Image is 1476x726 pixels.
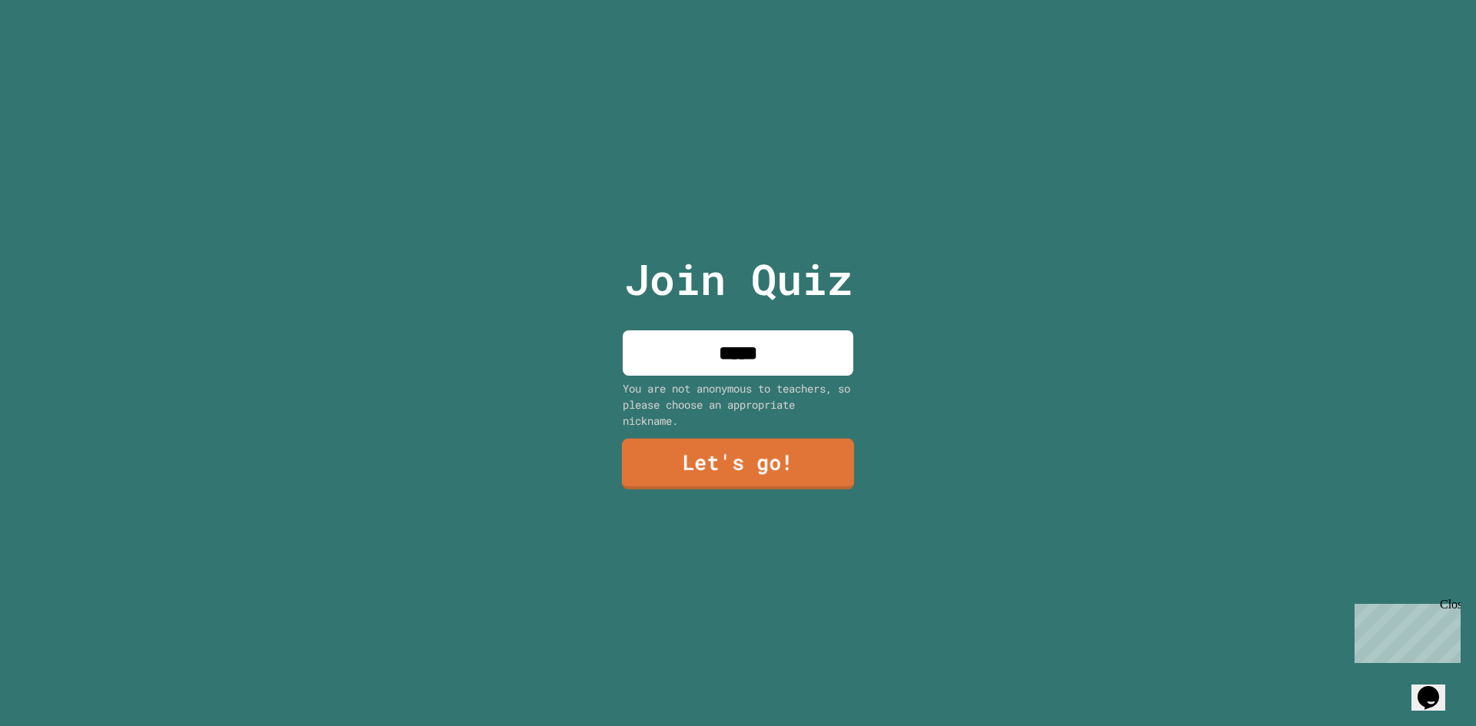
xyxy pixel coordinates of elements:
div: You are not anonymous to teachers, so please choose an appropriate nickname. [623,380,853,429]
div: Chat with us now!Close [6,6,106,98]
p: Join Quiz [624,247,853,311]
iframe: chat widget [1348,598,1461,663]
a: Let's go! [622,439,854,489]
iframe: chat widget [1411,665,1461,711]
